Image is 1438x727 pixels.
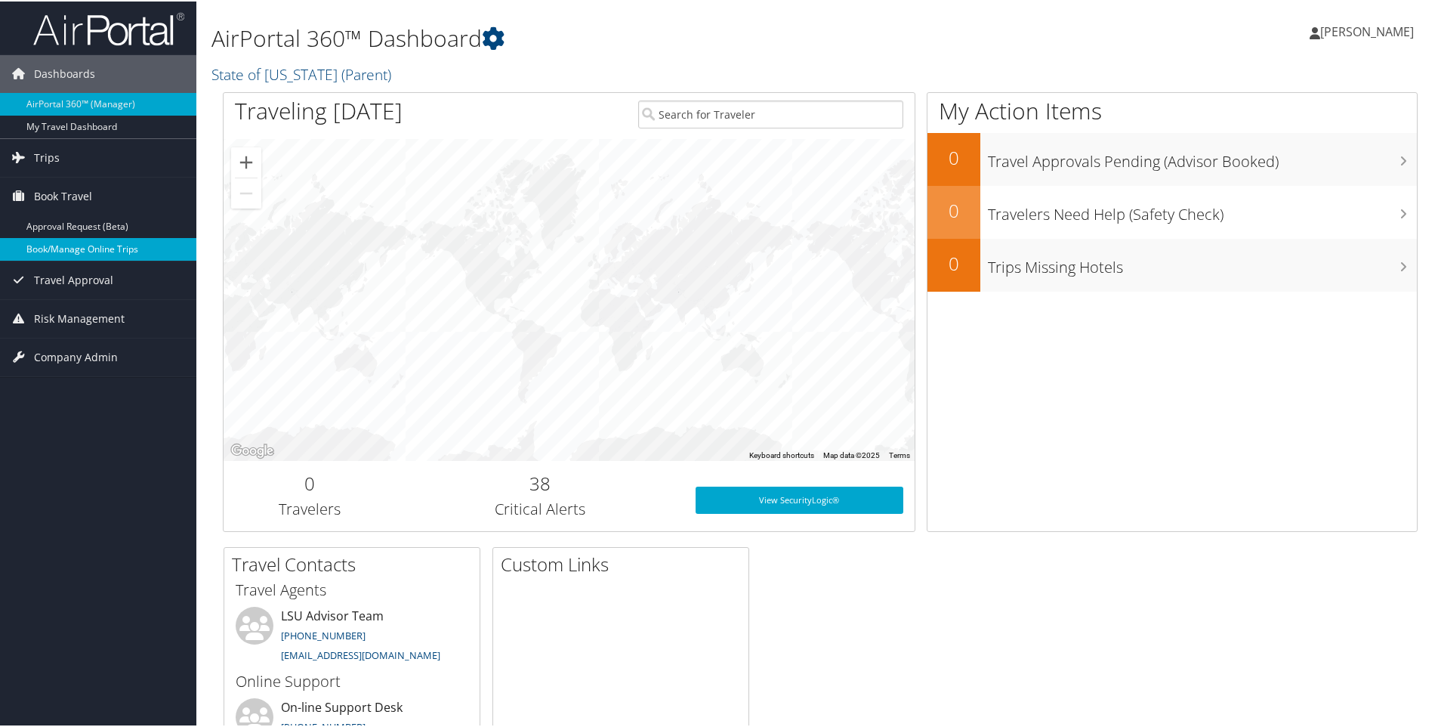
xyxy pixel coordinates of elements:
input: Search for Traveler [638,99,903,127]
h2: 0 [927,196,980,222]
li: LSU Advisor Team [228,605,476,667]
a: [PHONE_NUMBER] [281,627,366,641]
h2: Custom Links [501,550,748,576]
img: Google [227,440,277,459]
h1: AirPortal 360™ Dashboard [211,21,1023,53]
span: Risk Management [34,299,125,336]
span: Map data ©2025 [823,450,880,458]
a: 0Travelers Need Help (Safety Check) [927,184,1417,237]
span: Book Travel [34,176,92,214]
button: Keyboard shortcuts [749,449,814,459]
h3: Critical Alerts [408,497,673,518]
a: [EMAIL_ADDRESS][DOMAIN_NAME] [281,647,440,660]
h2: 0 [927,249,980,275]
a: 0Trips Missing Hotels [927,237,1417,290]
button: Zoom out [231,177,261,207]
h2: 38 [408,469,673,495]
h3: Travel Approvals Pending (Advisor Booked) [988,142,1417,171]
a: Open this area in Google Maps (opens a new window) [227,440,277,459]
h3: Travelers Need Help (Safety Check) [988,195,1417,224]
h1: My Action Items [927,94,1417,125]
h3: Trips Missing Hotels [988,248,1417,277]
h1: Traveling [DATE] [235,94,403,125]
span: Trips [34,138,60,175]
span: Company Admin [34,337,118,375]
span: Travel Approval [34,260,113,298]
span: Dashboards [34,54,95,91]
a: [PERSON_NAME] [1310,8,1429,53]
h3: Online Support [236,670,468,691]
a: 0Travel Approvals Pending (Advisor Booked) [927,131,1417,184]
img: airportal-logo.png [33,10,184,45]
h3: Travelers [235,497,385,518]
h2: 0 [927,144,980,169]
a: View SecurityLogic® [696,485,903,512]
a: Terms (opens in new tab) [889,450,910,458]
h3: Travel Agents [236,578,468,599]
button: Zoom in [231,146,261,176]
span: [PERSON_NAME] [1320,22,1414,39]
a: State of [US_STATE] (Parent) [211,63,395,83]
h2: Travel Contacts [232,550,480,576]
h2: 0 [235,469,385,495]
